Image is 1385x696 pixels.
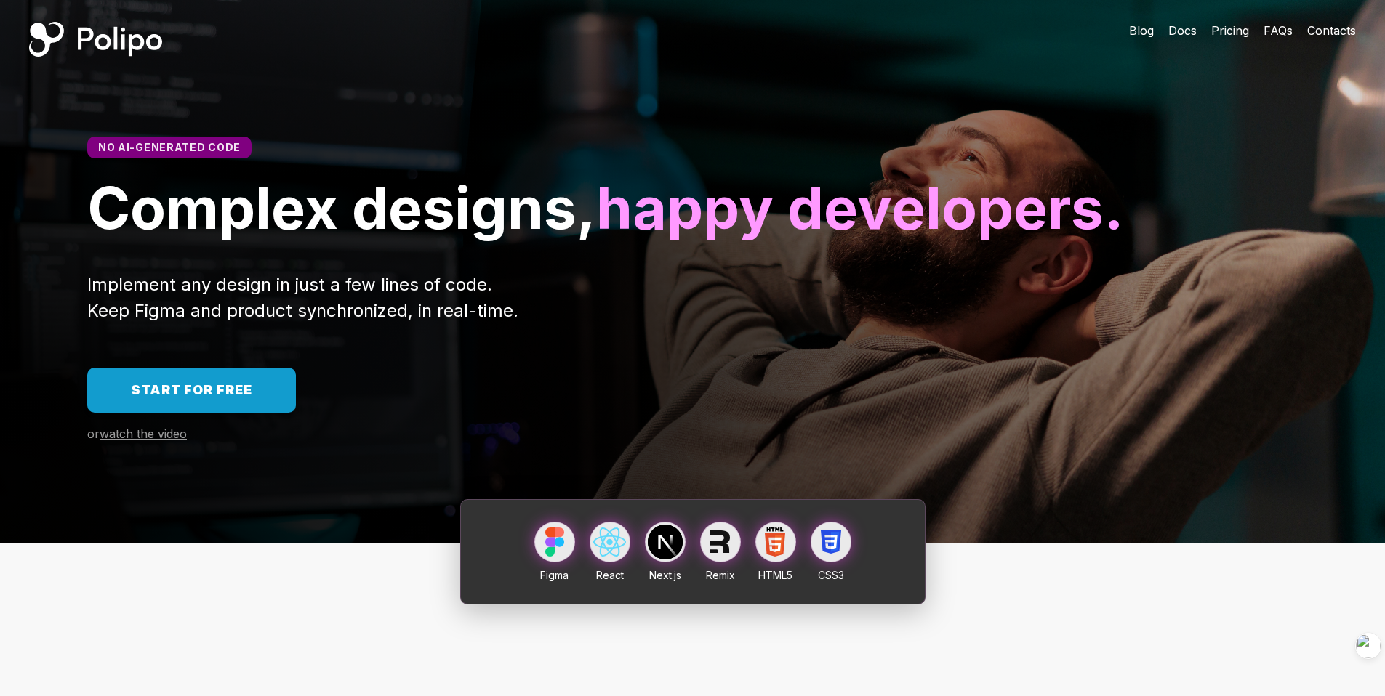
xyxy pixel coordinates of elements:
span: or [87,426,100,441]
span: HTML5 [758,569,792,581]
a: Blog [1129,22,1154,39]
span: watch the video [100,426,187,441]
span: Docs [1168,23,1197,38]
a: Docs [1168,22,1197,39]
span: CSS3 [818,569,844,581]
span: Figma [540,569,569,581]
span: Blog [1129,23,1154,38]
span: happy developers. [596,172,1124,243]
a: Contacts [1307,22,1356,39]
span: FAQs [1264,23,1293,38]
span: No AI-generated code [98,141,241,153]
span: React [596,569,624,581]
span: Contacts [1307,23,1356,38]
span: Pricing [1211,23,1249,38]
span: Next.js [649,569,681,581]
a: FAQs [1264,22,1293,39]
a: Pricing [1211,22,1249,39]
span: Implement any design in just a few lines of code. Keep Figma and product synchronized, in real-time. [87,274,518,321]
a: orwatch the video [87,427,187,441]
span: Remix [706,569,735,581]
span: Complex designs, [87,172,596,243]
a: Start for free [87,368,296,413]
span: Start for free [131,382,252,397]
